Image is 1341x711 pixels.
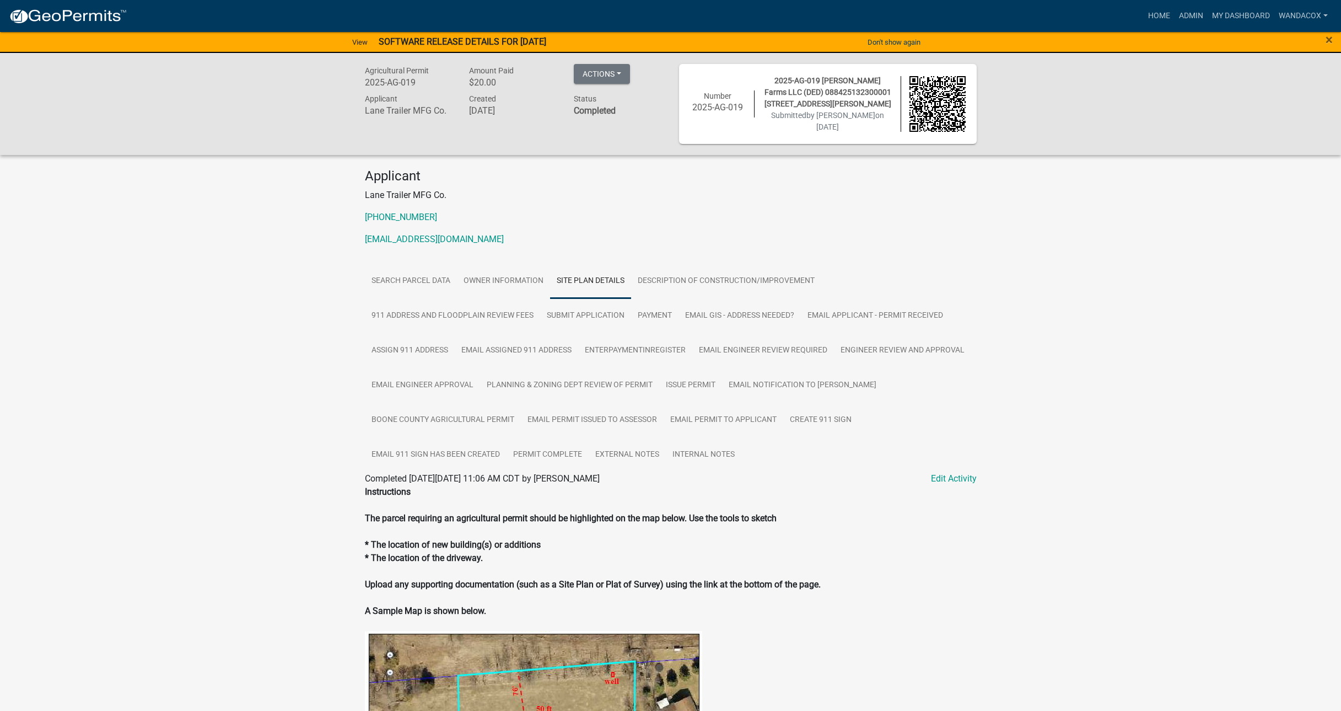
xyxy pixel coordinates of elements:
a: Email 911 Sign has been created [365,437,507,473]
span: Status [574,94,596,103]
span: by [PERSON_NAME] [806,111,875,120]
p: Lane Trailer MFG Co. [365,189,977,202]
a: Edit Activity [931,472,977,485]
a: Submit Application [540,298,631,334]
a: My Dashboard [1208,6,1274,26]
h6: 2025-AG-019 [690,102,746,113]
a: WandaCox [1274,6,1332,26]
span: Created [469,94,496,103]
a: 911 Address and Floodplain Review Fees [365,298,540,334]
h6: $20.00 [469,77,557,88]
span: Amount Paid [469,66,514,75]
b: Instructions [365,487,411,497]
span: × [1326,32,1333,47]
img: QR code [909,76,966,132]
a: Permit Complete [507,437,589,473]
h6: Lane Trailer MFG Co. [365,105,453,116]
a: Assign 911 Address [365,333,455,368]
a: Planning & Zoning Dept Review of Permit [480,368,659,403]
span: Submitted on [DATE] [771,111,884,131]
a: Email Engineer review required [692,333,834,368]
strong: Completed [574,105,616,116]
h6: [DATE] [469,105,557,116]
span: Number [704,92,731,100]
a: Email Applicant - permit received [801,298,950,334]
span: Agricultural Permit [365,66,429,75]
a: Email GIS - address needed? [678,298,801,334]
a: Description of Construction/Improvement [631,264,821,299]
span: Applicant [365,94,397,103]
a: Email Permit Issued to Assessor [521,403,664,438]
a: Issue Permit [659,368,722,403]
a: Search Parcel Data [365,264,457,299]
a: Email Assigned 911 Address [455,333,578,368]
a: Internal Notes [666,437,741,473]
button: Don't show again [863,33,925,51]
h6: 2025-AG-019 [365,77,453,88]
h4: Applicant [365,168,977,184]
a: Site Plan Details [550,264,631,299]
a: Email Permit to applicant [664,403,783,438]
a: View [348,33,372,51]
a: Email Engineer Approval [365,368,480,403]
a: [PHONE_NUMBER] [365,212,437,222]
a: [EMAIL_ADDRESS][DOMAIN_NAME] [365,234,504,244]
a: Home [1144,6,1175,26]
a: Engineer Review and Approval [834,333,971,368]
a: Payment [631,298,678,334]
a: EnterPaymentInRegister [578,333,692,368]
a: Owner Information [457,264,550,299]
span: Completed [DATE][DATE] 11:06 AM CDT by [PERSON_NAME] [365,473,600,484]
a: Boone County Agricultural Permit [365,403,521,438]
a: Create 911 Sign [783,403,858,438]
button: Actions [574,64,630,84]
strong: SOFTWARE RELEASE DETAILS FOR [DATE] [379,36,546,47]
button: Close [1326,33,1333,46]
a: Admin [1175,6,1208,26]
span: 2025-AG-019 [PERSON_NAME] Farms LLC (DED) 088425132300001 [STREET_ADDRESS][PERSON_NAME] [764,76,891,108]
a: Email notification to [PERSON_NAME] [722,368,883,403]
a: External Notes [589,437,666,473]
